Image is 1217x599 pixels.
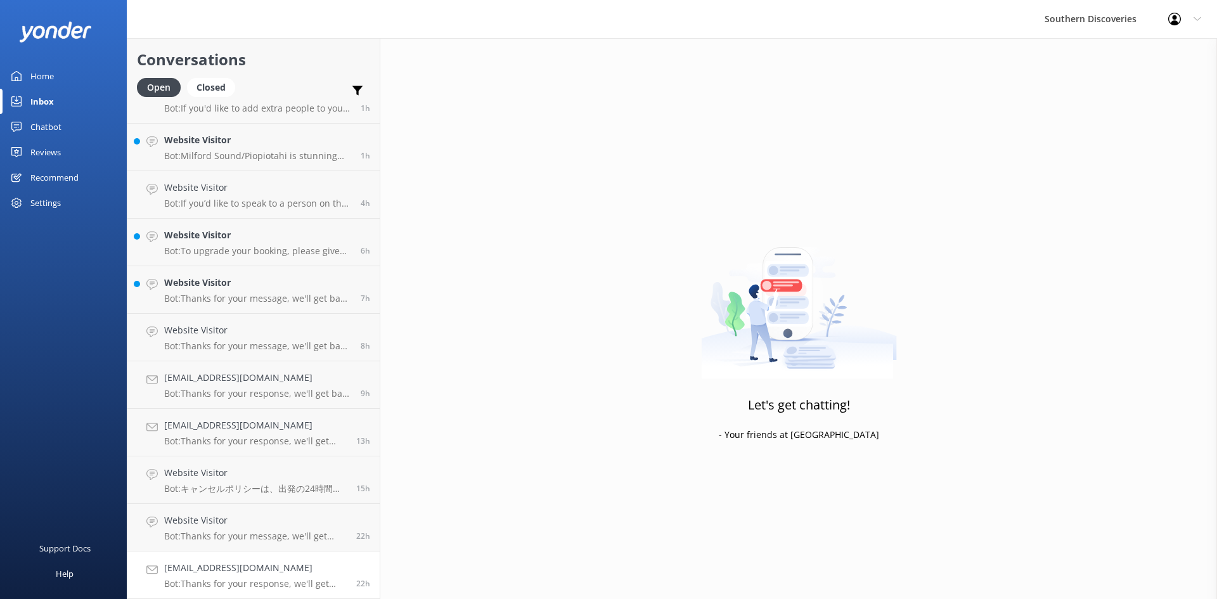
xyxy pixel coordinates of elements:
[127,124,380,171] a: Website VisitorBot:Milford Sound/Piopiotahi is stunning year-round. If you're traveling during wi...
[356,531,370,541] span: Sep 09 2025 06:17pm (UTC +12:00) Pacific/Auckland
[164,181,351,195] h4: Website Visitor
[361,245,370,256] span: Sep 10 2025 10:55am (UTC +12:00) Pacific/Auckland
[164,228,351,242] h4: Website Visitor
[127,171,380,219] a: Website VisitorBot:If you’d like to speak to a person on the Southern Discoveries team, please ca...
[164,483,347,494] p: Bot: キャンセルポリシーは、出発の24時間以上前にご連絡いただければ、別の日に予約を変更するか、キャンセルして返金を受けることができます。詳細は、0800 264 536（[GEOGRAPH...
[164,371,351,385] h4: [EMAIL_ADDRESS][DOMAIN_NAME]
[748,395,850,415] h3: Let's get chatting!
[137,78,181,97] div: Open
[164,578,347,589] p: Bot: Thanks for your response, we'll get back to you as soon as we can during opening hours.
[164,276,351,290] h4: Website Visitor
[127,551,380,599] a: [EMAIL_ADDRESS][DOMAIN_NAME]Bot:Thanks for your response, we'll get back to you as soon as we can...
[30,63,54,89] div: Home
[187,78,235,97] div: Closed
[187,80,241,94] a: Closed
[127,314,380,361] a: Website VisitorBot:Thanks for your message, we'll get back to you as soon as we can. You're also ...
[361,150,370,161] span: Sep 10 2025 03:18pm (UTC +12:00) Pacific/Auckland
[137,48,370,72] h2: Conversations
[701,221,897,379] img: artwork of a man stealing a conversation from at giant smartphone
[164,418,347,432] h4: [EMAIL_ADDRESS][DOMAIN_NAME]
[164,531,347,542] p: Bot: Thanks for your message, we'll get back to you as soon as we can. You're also welcome to kee...
[164,435,347,447] p: Bot: Thanks for your response, we'll get back to you as soon as we can during opening hours.
[164,323,351,337] h4: Website Visitor
[127,409,380,456] a: [EMAIL_ADDRESS][DOMAIN_NAME]Bot:Thanks for your response, we'll get back to you as soon as we can...
[164,388,351,399] p: Bot: Thanks for your response, we'll get back to you as soon as we can during opening hours.
[361,293,370,304] span: Sep 10 2025 10:02am (UTC +12:00) Pacific/Auckland
[164,198,351,209] p: Bot: If you’d like to speak to a person on the Southern Discoveries team, please call [PHONE_NUMB...
[356,435,370,446] span: Sep 10 2025 03:58am (UTC +12:00) Pacific/Auckland
[39,536,91,561] div: Support Docs
[164,340,351,352] p: Bot: Thanks for your message, we'll get back to you as soon as we can. You're also welcome to kee...
[127,504,380,551] a: Website VisitorBot:Thanks for your message, we'll get back to you as soon as we can. You're also ...
[361,198,370,209] span: Sep 10 2025 12:50pm (UTC +12:00) Pacific/Auckland
[30,165,79,190] div: Recommend
[361,103,370,113] span: Sep 10 2025 03:48pm (UTC +12:00) Pacific/Auckland
[164,103,351,114] p: Bot: If you'd like to add extra people to your booking, please contact our reservations team at [...
[361,340,370,351] span: Sep 10 2025 08:29am (UTC +12:00) Pacific/Auckland
[30,114,61,139] div: Chatbot
[30,190,61,216] div: Settings
[164,466,347,480] h4: Website Visitor
[719,428,879,442] p: - Your friends at [GEOGRAPHIC_DATA]
[356,483,370,494] span: Sep 10 2025 01:20am (UTC +12:00) Pacific/Auckland
[164,293,351,304] p: Bot: Thanks for your message, we'll get back to you as soon as we can. You're also welcome to kee...
[164,513,347,527] h4: Website Visitor
[19,22,92,42] img: yonder-white-logo.png
[361,388,370,399] span: Sep 10 2025 07:18am (UTC +12:00) Pacific/Auckland
[137,80,187,94] a: Open
[356,578,370,589] span: Sep 09 2025 06:14pm (UTC +12:00) Pacific/Auckland
[56,561,74,586] div: Help
[127,361,380,409] a: [EMAIL_ADDRESS][DOMAIN_NAME]Bot:Thanks for your response, we'll get back to you as soon as we can...
[127,219,380,266] a: Website VisitorBot:To upgrade your booking, please give our reservations team a call on [PHONE_NU...
[164,133,351,147] h4: Website Visitor
[164,561,347,575] h4: [EMAIL_ADDRESS][DOMAIN_NAME]
[127,266,380,314] a: Website VisitorBot:Thanks for your message, we'll get back to you as soon as we can. You're also ...
[164,245,351,257] p: Bot: To upgrade your booking, please give our reservations team a call on [PHONE_NUMBER]. If you'...
[127,456,380,504] a: Website VisitorBot:キャンセルポリシーは、出発の24時間以上前にご連絡いただければ、別の日に予約を変更するか、キャンセルして返金を受けることができます。詳細は、0800 264...
[30,139,61,165] div: Reviews
[30,89,54,114] div: Inbox
[164,150,351,162] p: Bot: Milford Sound/Piopiotahi is stunning year-round. If you're traveling during winter (May – Se...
